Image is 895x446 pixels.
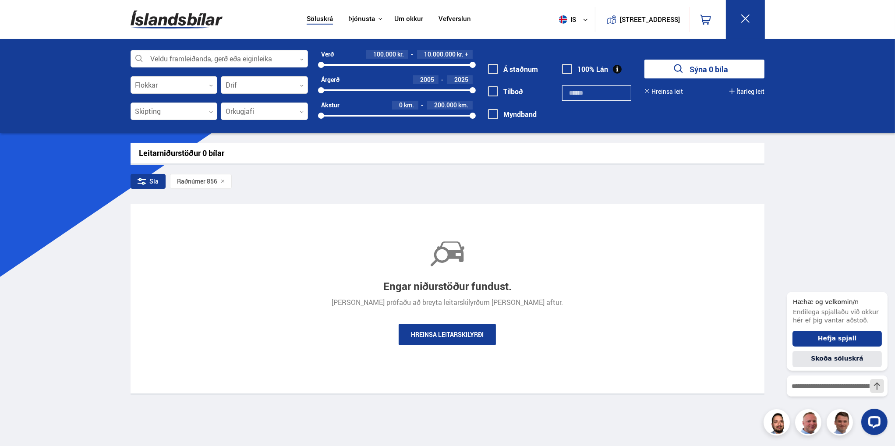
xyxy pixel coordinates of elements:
div: Sía [131,174,166,189]
button: Sýna 0 bíla [644,60,764,78]
a: Vefverslun [439,15,471,24]
a: Hreinsa leitarskilyrði [399,324,496,345]
div: [PERSON_NAME] prófaðu að breyta leitarskilyrðum [PERSON_NAME] aftur. [332,298,563,306]
img: G0Ugv5HjCgRt.svg [131,5,223,34]
span: Raðnúmer 856 [177,178,217,185]
div: Verð [321,51,334,58]
span: 2025 [454,75,468,84]
span: 0 [399,101,403,109]
div: Leitarniðurstöður 0 bílar [139,149,756,158]
span: km. [404,102,414,109]
div: Engar niðurstöður fundust. [383,280,512,293]
span: kr. [397,51,404,58]
a: [STREET_ADDRESS] [600,7,685,32]
span: + [465,51,468,58]
span: is [555,15,577,24]
button: Ítarleg leit [729,88,764,95]
button: is [555,7,595,32]
label: 100% Lán [562,65,608,73]
label: Myndband [488,110,537,118]
span: 2005 [420,75,434,84]
a: Söluskrá [307,15,333,24]
iframe: LiveChat chat widget [780,276,891,442]
div: Akstur [321,102,340,109]
label: Tilboð [488,88,523,96]
div: Árgerð [321,76,340,83]
img: nhp88E3Fdnt1Opn2.png [765,411,791,437]
a: Um okkur [394,15,423,24]
span: 100.000 [373,50,396,58]
span: 200.000 [434,101,457,109]
span: 10.000.000 [424,50,456,58]
button: [STREET_ADDRESS] [623,16,677,23]
button: Hreinsa leit [644,88,683,95]
button: Þjónusta [348,15,375,23]
span: kr. [457,51,463,58]
img: svg+xml;base64,PHN2ZyB4bWxucz0iaHR0cDovL3d3dy53My5vcmcvMjAwMC9zdmciIHdpZHRoPSI1MTIiIGhlaWdodD0iNT... [559,15,567,24]
span: km. [458,102,468,109]
label: Á staðnum [488,65,538,73]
